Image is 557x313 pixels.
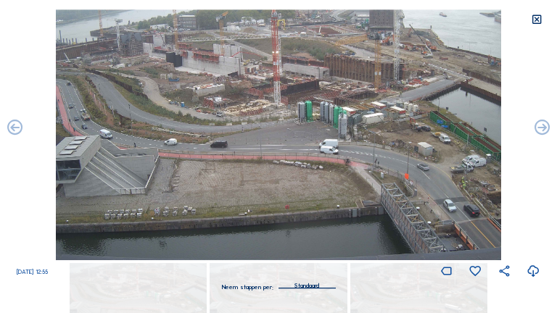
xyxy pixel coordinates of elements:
div: Standaard [294,279,319,292]
div: Standaard [278,279,335,288]
i: Back [533,119,551,137]
span: [DATE] 12:55 [17,268,48,275]
div: Neem stappen per: [222,284,273,290]
img: Image [56,9,501,260]
i: Forward [6,119,24,137]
